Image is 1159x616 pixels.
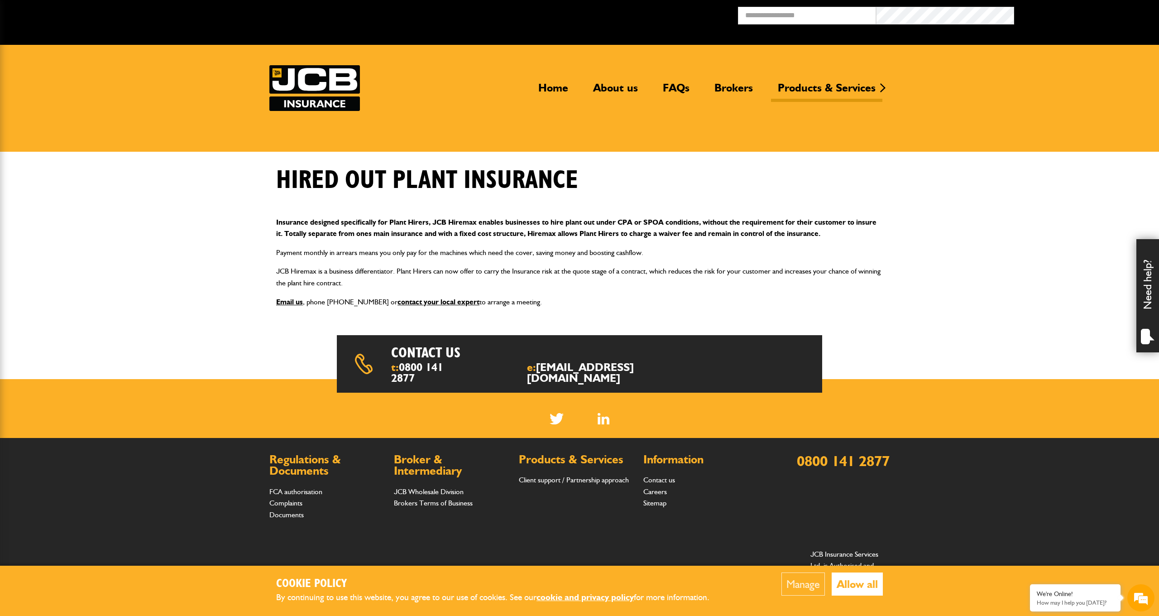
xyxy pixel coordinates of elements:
[832,573,883,596] button: Allow all
[1037,599,1114,606] p: How may I help you today?
[269,499,302,507] a: Complaints
[269,65,360,111] img: JCB Insurance Services logo
[519,454,634,466] h2: Products & Services
[643,454,759,466] h2: Information
[643,499,666,507] a: Sitemap
[391,362,451,384] span: t:
[394,499,473,507] a: Brokers Terms of Business
[797,452,890,470] a: 0800 141 2877
[394,454,509,477] h2: Broker & Intermediary
[519,476,629,484] a: Client support / Partnership approach
[276,591,724,605] p: By continuing to use this website, you agree to our use of cookies. See our for more information.
[391,361,443,385] a: 0800 141 2877
[269,487,322,496] a: FCA authorisation
[1014,7,1152,21] button: Broker Login
[269,454,385,477] h2: Regulations & Documents
[656,81,696,102] a: FAQs
[276,298,303,306] a: Email us
[276,296,883,308] p: , phone [PHONE_NUMBER] or to arrange a meeting.
[527,361,634,385] a: [EMAIL_ADDRESS][DOMAIN_NAME]
[598,413,610,424] a: LinkedIn
[276,577,724,591] h2: Cookie Policy
[1136,239,1159,352] div: Need help?
[276,165,578,196] h1: Hired out plant insurance
[586,81,645,102] a: About us
[394,487,464,496] a: JCB Wholesale Division
[398,298,479,306] a: contact your local expert
[276,265,883,289] p: JCB Hiremax is a business differentiator. Plant Hirers can now offer to carry the Insurance risk ...
[643,476,675,484] a: Contact us
[598,413,610,424] img: Linked In
[643,487,667,496] a: Careers
[269,65,360,111] a: JCB Insurance Services
[532,81,575,102] a: Home
[391,344,603,361] h2: Contact us
[781,573,825,596] button: Manage
[269,510,304,519] a: Documents
[527,362,679,384] span: e:
[536,592,634,602] a: cookie and privacy policy
[1037,590,1114,598] div: We're Online!
[708,81,760,102] a: Brokers
[276,247,883,259] p: Payment monthly in arrears means you only pay for the machines which need the cover, saving money...
[276,217,883,240] p: Insurance designed specifically for Plant Hirers, JCB Hiremax enables businesses to hire plant ou...
[771,81,882,102] a: Products & Services
[550,413,564,424] img: Twitter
